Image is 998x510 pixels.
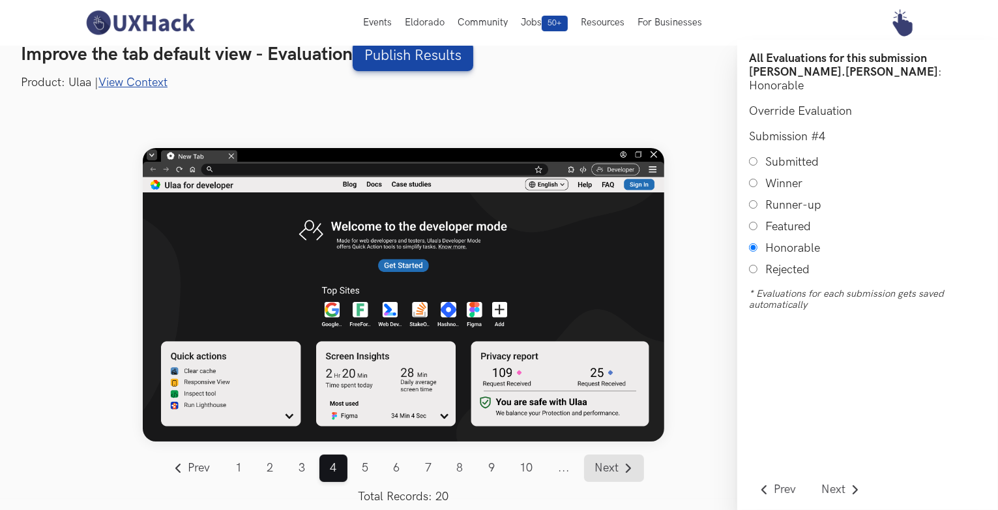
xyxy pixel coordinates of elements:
[478,455,506,482] a: Page 9
[353,42,473,71] a: Publish Results
[82,9,198,37] img: UXHack-logo.png
[765,241,820,255] label: Honorable
[163,490,644,503] label: Total Records: 20
[749,288,986,310] label: * Evaluations for each submission gets saved automatically
[288,455,316,482] a: Page 3
[542,16,568,31] span: 50+
[548,455,581,482] span: ...
[188,462,211,474] span: Prev
[21,74,977,91] p: Product: Ulaa |
[765,220,811,233] label: Featured
[351,455,379,482] a: Page 5
[415,455,443,482] a: Page 7
[765,155,819,169] label: Submitted
[765,177,802,190] label: Winner
[446,455,474,482] a: Page 8
[163,455,644,503] nav: Pagination
[98,76,168,89] a: View Context
[765,263,810,277] label: Rejected
[319,455,347,482] a: Page 4
[749,52,927,65] label: All Evaluations for this submission
[774,484,796,496] span: Prev
[143,148,664,442] img: Submission Image
[749,130,986,143] h6: Submission #4
[163,455,221,482] a: Go to previous page
[256,455,284,482] a: Page 2
[821,484,845,496] span: Next
[595,462,619,474] span: Next
[811,476,871,503] a: Go to next submission
[749,104,986,118] h6: Override Evaluation
[749,476,870,503] nav: Drawer Pagination
[888,9,916,37] img: Your profile pic
[765,198,821,212] label: Runner-up
[383,455,411,482] a: Page 6
[749,65,938,79] strong: [PERSON_NAME].[PERSON_NAME]
[584,455,644,482] a: Go to next page
[509,455,544,482] a: Page 10
[21,42,977,71] h3: Improve the tab default view - Evaluation
[749,476,807,503] a: Go to previous submission
[749,65,986,93] p: : Honorable
[225,455,253,482] a: Page 1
